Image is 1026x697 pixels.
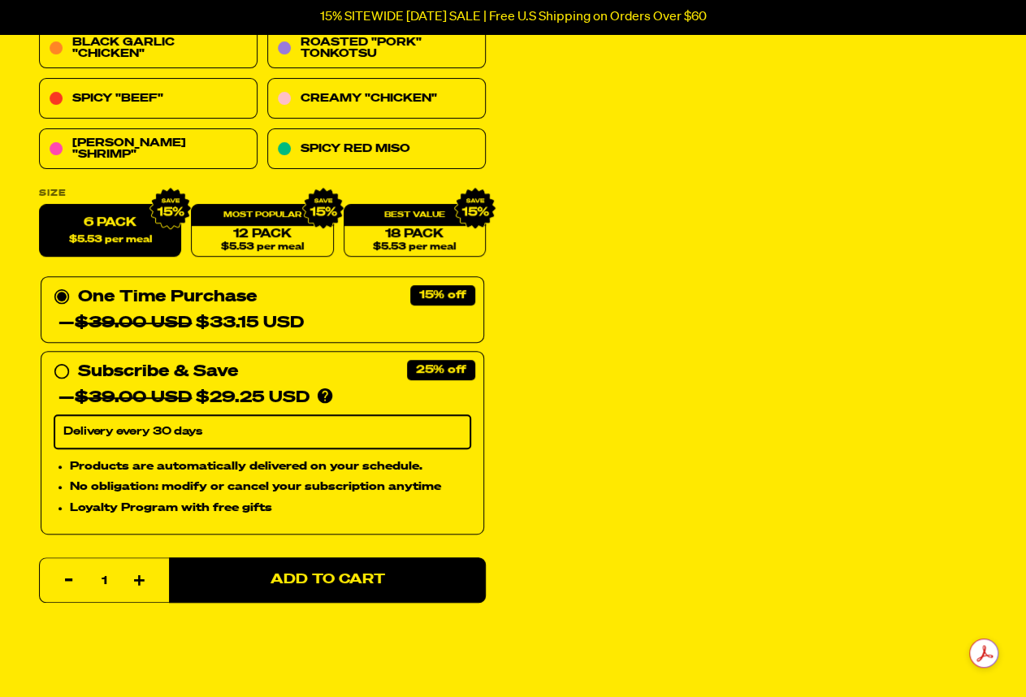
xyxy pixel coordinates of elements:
[301,188,344,230] img: IMG_9632.png
[191,205,333,258] a: 12 Pack$5.53 per meal
[271,574,385,587] span: Add to Cart
[75,315,192,331] del: $39.00 USD
[39,205,181,258] label: 6 Pack
[373,242,456,253] span: $5.53 per meal
[70,500,471,517] li: Loyalty Program with free gifts
[169,557,486,603] button: Add to Cart
[454,188,496,230] img: IMG_9632.png
[149,188,192,230] img: IMG_9632.png
[39,129,258,170] a: [PERSON_NAME] "Shrimp"
[75,390,192,406] del: $39.00 USD
[54,284,471,336] div: One Time Purchase
[39,79,258,119] a: Spicy "Beef"
[69,235,152,245] span: $5.53 per meal
[54,415,471,449] select: Subscribe & Save —$39.00 USD$29.25 USD Products are automatically delivered on your schedule. No ...
[78,359,238,385] div: Subscribe & Save
[267,28,486,69] a: Roasted "Pork" Tonkotsu
[344,205,486,258] a: 18 Pack$5.53 per meal
[70,457,471,475] li: Products are automatically delivered on your schedule.
[58,310,304,336] div: — $33.15 USD
[267,129,486,170] a: Spicy Red Miso
[50,558,159,604] input: quantity
[70,478,471,496] li: No obligation: modify or cancel your subscription anytime
[39,189,486,198] label: Size
[267,79,486,119] a: Creamy "Chicken"
[221,242,304,253] span: $5.53 per meal
[58,385,310,411] div: — $29.25 USD
[39,28,258,69] a: Black Garlic "Chicken"
[320,10,707,24] p: 15% SITEWIDE [DATE] SALE | Free U.S Shipping on Orders Over $60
